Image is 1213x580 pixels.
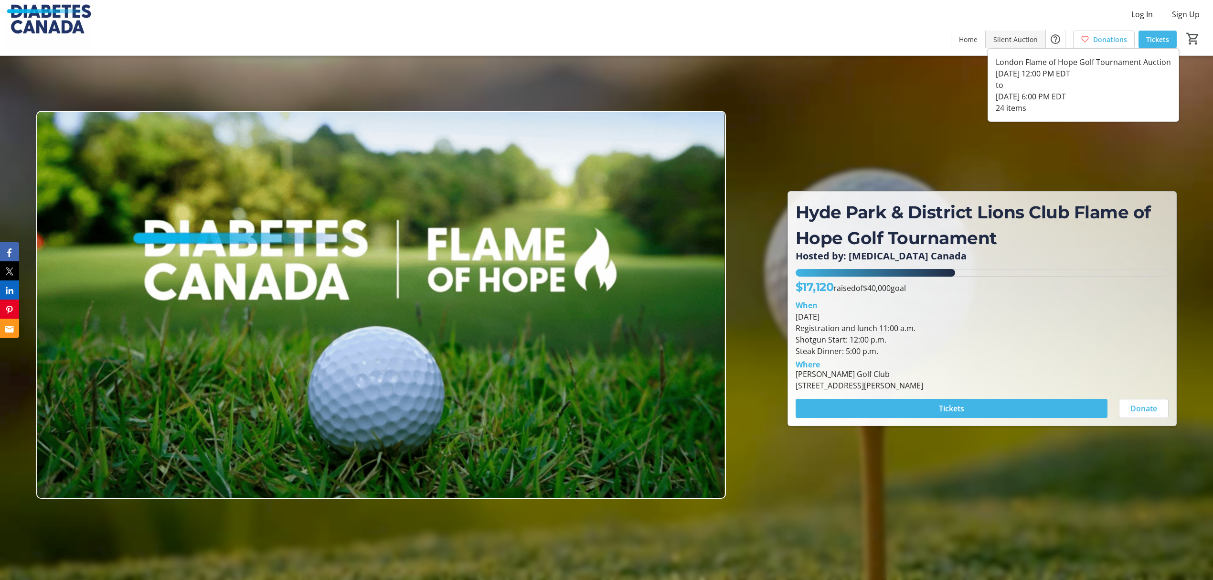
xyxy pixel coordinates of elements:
[996,91,1171,102] div: [DATE] 6:00 PM EDT
[1124,7,1160,22] button: Log In
[1130,403,1157,414] span: Donate
[993,34,1038,44] span: Silent Auction
[1184,30,1202,47] button: Cart
[796,368,923,380] div: [PERSON_NAME] Golf Club
[796,311,1169,357] div: [DATE] Registration and lunch 11:00 a.m. Shotgun Start: 12:00 p.m. Steak Dinner: 5:00 p.m.
[6,4,91,52] img: Diabetes Canada's Logo
[1046,30,1065,49] button: Help
[796,380,923,391] div: [STREET_ADDRESS][PERSON_NAME]
[796,300,818,311] div: When
[996,102,1171,114] div: 24 items
[939,403,964,414] span: Tickets
[1146,34,1169,44] span: Tickets
[796,202,1151,248] span: Hyde Park & District Lions Club Flame of Hope Golf Tournament
[796,280,834,294] span: $17,120
[996,68,1171,79] div: [DATE] 12:00 PM EDT
[36,111,726,499] img: Campaign CTA Media Photo
[796,269,1169,277] div: 42.80025% of fundraising goal reached
[951,31,985,48] a: Home
[1093,34,1127,44] span: Donations
[1119,399,1169,418] button: Donate
[1073,31,1135,48] a: Donations
[796,279,906,296] p: raised of goal
[1164,7,1207,22] button: Sign Up
[996,56,1171,68] div: London Flame of Hope Golf Tournament Auction
[1139,31,1177,48] a: Tickets
[796,249,967,262] span: Hosted by: [MEDICAL_DATA] Canada
[996,79,1171,91] div: to
[959,34,978,44] span: Home
[986,31,1045,48] a: Silent Auction
[1172,9,1200,20] span: Sign Up
[796,361,820,368] div: Where
[863,283,891,293] span: $40,000
[796,399,1107,418] button: Tickets
[1131,9,1153,20] span: Log In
